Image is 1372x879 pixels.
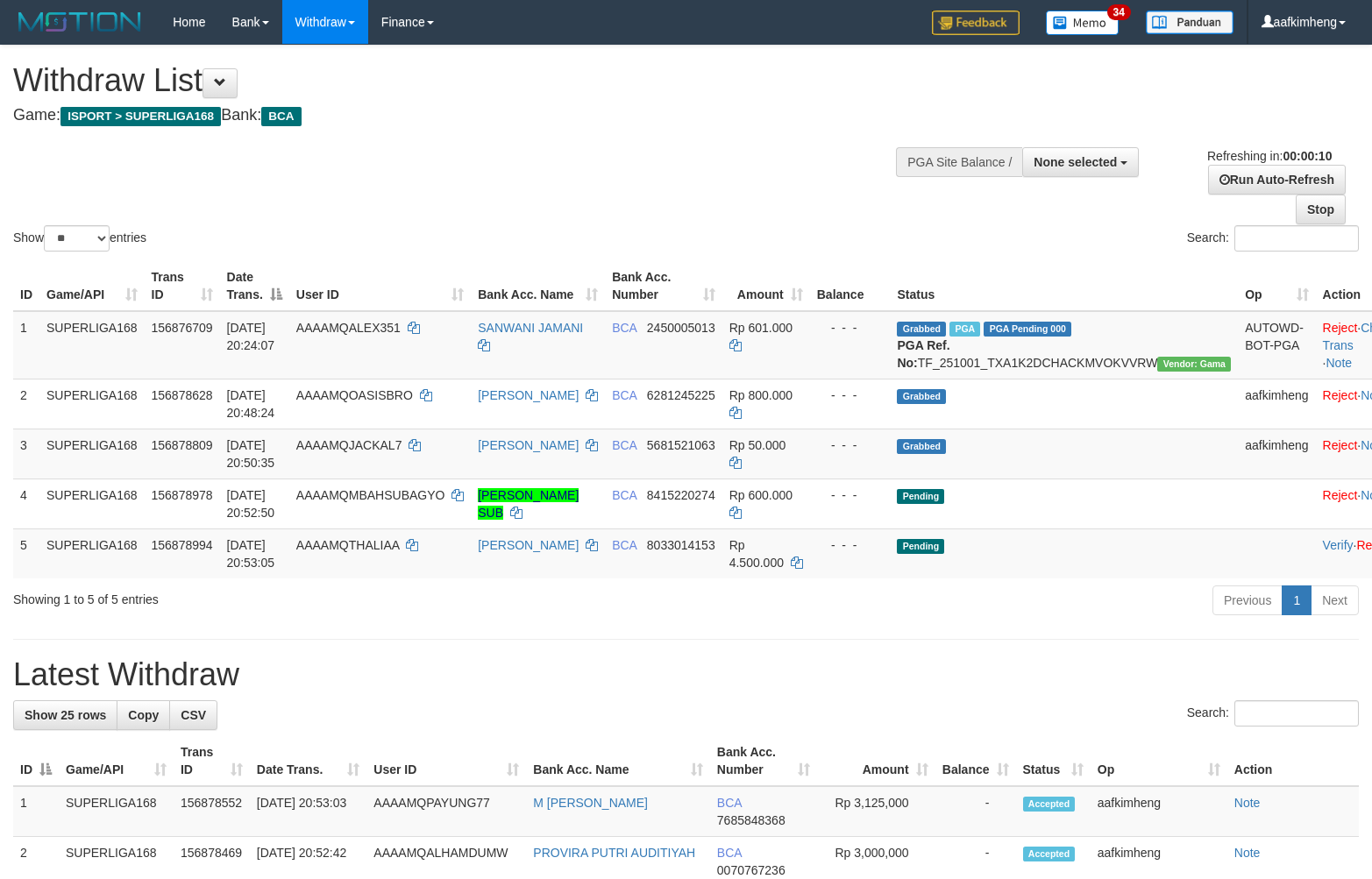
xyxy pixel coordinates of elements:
[647,538,715,552] span: Copy 8033014153 to clipboard
[612,538,636,552] span: BCA
[13,700,117,730] a: Show 25 rows
[890,261,1238,311] th: Status
[1282,585,1312,615] a: 1
[117,700,170,730] a: Copy
[13,107,897,124] h4: Game: Bank:
[13,478,39,528] td: 4
[1234,846,1261,860] a: Note
[717,846,742,860] span: BCA
[817,436,884,454] div: - - -
[1091,786,1227,837] td: aafkimheng
[289,261,471,311] th: User ID: activate to sort column ascending
[729,538,784,570] span: Rp 4.500.000
[296,388,413,402] span: AAAAMQOASISBRO
[13,786,59,837] td: 1
[296,321,401,335] span: AAAAMQALEX351
[1238,311,1315,379] td: AUTOWD-BOT-PGA
[13,528,39,578] td: 5
[1023,847,1076,861] span: Accepted
[1234,225,1359,252] input: Search:
[128,708,159,722] span: Copy
[25,708,106,722] span: Show 25 rows
[729,488,793,502] span: Rp 600.000
[612,321,636,335] span: BCA
[817,386,884,404] div: - - -
[897,439,946,454] span: Grabbed
[60,107,221,126] span: ISPORT > SUPERLIGA168
[1187,700,1359,727] label: Search:
[1091,736,1227,786] th: Op: activate to sort column ascending
[13,429,39,478] td: 3
[1212,585,1283,615] a: Previous
[612,488,636,502] span: BCA
[1238,429,1315,478] td: aafkimheng
[366,786,526,837] td: AAAAMQPAYUNG77
[296,488,445,502] span: AAAAMQMBAHSUBAGYO
[227,321,275,352] span: [DATE] 20:24:07
[817,786,935,837] td: Rp 3,125,000
[717,813,786,827] span: Copy 7685848368 to clipboard
[605,261,722,311] th: Bank Acc. Number: activate to sort column ascending
[1323,388,1358,402] a: Reject
[1034,155,1117,169] span: None selected
[39,478,145,528] td: SUPERLIGA168
[817,736,935,786] th: Amount: activate to sort column ascending
[478,488,579,520] a: [PERSON_NAME] SUB
[152,488,213,502] span: 156878978
[174,786,250,837] td: 156878552
[39,379,145,429] td: SUPERLIGA168
[227,488,275,520] span: [DATE] 20:52:50
[897,539,944,554] span: Pending
[935,786,1016,837] td: -
[647,321,715,335] span: Copy 2450005013 to clipboard
[1187,225,1359,252] label: Search:
[13,657,1359,692] h1: Latest Withdraw
[897,389,946,404] span: Grabbed
[478,388,579,402] a: [PERSON_NAME]
[897,338,949,370] b: PGA Ref. No:
[612,388,636,402] span: BCA
[729,388,793,402] span: Rp 800.000
[729,321,793,335] span: Rp 601.000
[1326,356,1352,370] a: Note
[647,388,715,402] span: Copy 6281245225 to clipboard
[1311,585,1359,615] a: Next
[152,538,213,552] span: 156878994
[227,388,275,420] span: [DATE] 20:48:24
[932,11,1020,35] img: Feedback.jpg
[13,63,897,98] h1: Withdraw List
[13,311,39,379] td: 1
[59,786,174,837] td: SUPERLIGA168
[39,311,145,379] td: SUPERLIGA168
[1227,736,1359,786] th: Action
[39,429,145,478] td: SUPERLIGA168
[250,786,367,837] td: [DATE] 20:53:03
[13,261,39,311] th: ID
[935,736,1016,786] th: Balance: activate to sort column ascending
[13,9,146,35] img: MOTION_logo.png
[533,796,648,810] a: M [PERSON_NAME]
[817,319,884,337] div: - - -
[1022,147,1139,177] button: None selected
[897,489,944,504] span: Pending
[1234,796,1261,810] a: Note
[478,538,579,552] a: [PERSON_NAME]
[145,261,220,311] th: Trans ID: activate to sort column ascending
[612,438,636,452] span: BCA
[13,379,39,429] td: 2
[478,321,583,335] a: SANWANI JAMANI
[152,321,213,335] span: 156876709
[220,261,289,311] th: Date Trans.: activate to sort column descending
[39,528,145,578] td: SUPERLIGA168
[1208,165,1346,195] a: Run Auto-Refresh
[13,225,146,252] label: Show entries
[1234,700,1359,727] input: Search:
[1323,321,1358,335] a: Reject
[44,225,110,252] select: Showentries
[261,107,301,126] span: BCA
[1296,195,1346,224] a: Stop
[817,486,884,504] div: - - -
[1323,538,1354,552] a: Verify
[949,322,980,337] span: Marked by aafsoycanthlai
[1283,149,1332,163] strong: 00:00:10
